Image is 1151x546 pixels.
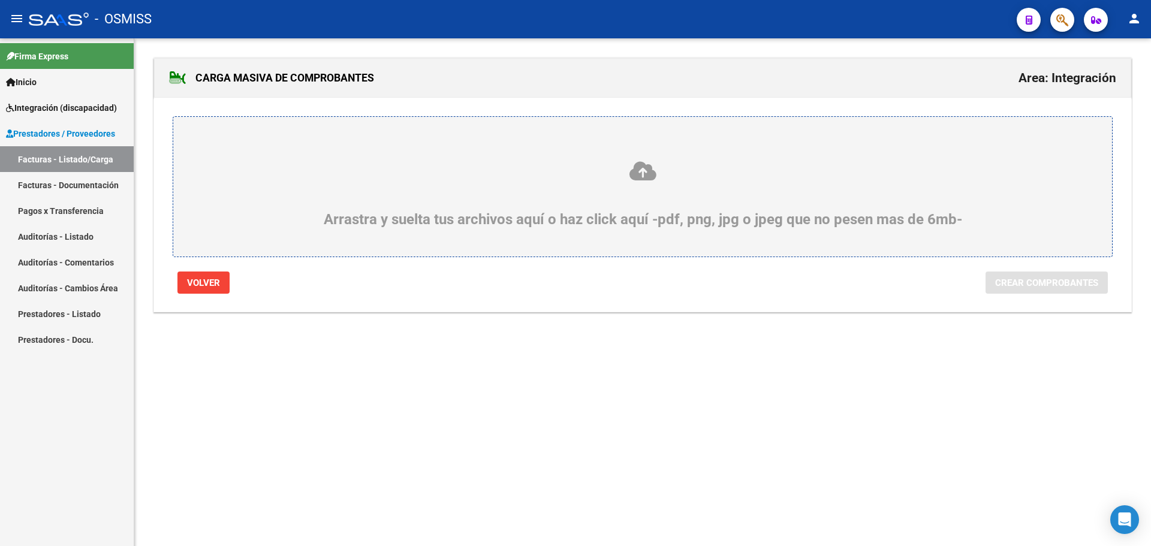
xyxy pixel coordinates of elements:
[1110,505,1139,534] div: Open Intercom Messenger
[6,101,117,114] span: Integración (discapacidad)
[177,272,230,294] button: Volver
[6,50,68,63] span: Firma Express
[6,127,115,140] span: Prestadores / Proveedores
[202,160,1083,228] div: Arrastra y suelta tus archivos aquí o haz click aquí -pdf, png, jpg o jpeg que no pesen mas de 6mb-
[169,68,374,88] h1: CARGA MASIVA DE COMPROBANTES
[995,277,1098,288] span: Crear Comprobantes
[95,6,152,32] span: - OSMISS
[187,277,220,288] span: Volver
[1019,67,1116,89] h2: Area: Integración
[1127,11,1141,26] mat-icon: person
[986,272,1108,294] button: Crear Comprobantes
[10,11,24,26] mat-icon: menu
[6,76,37,89] span: Inicio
